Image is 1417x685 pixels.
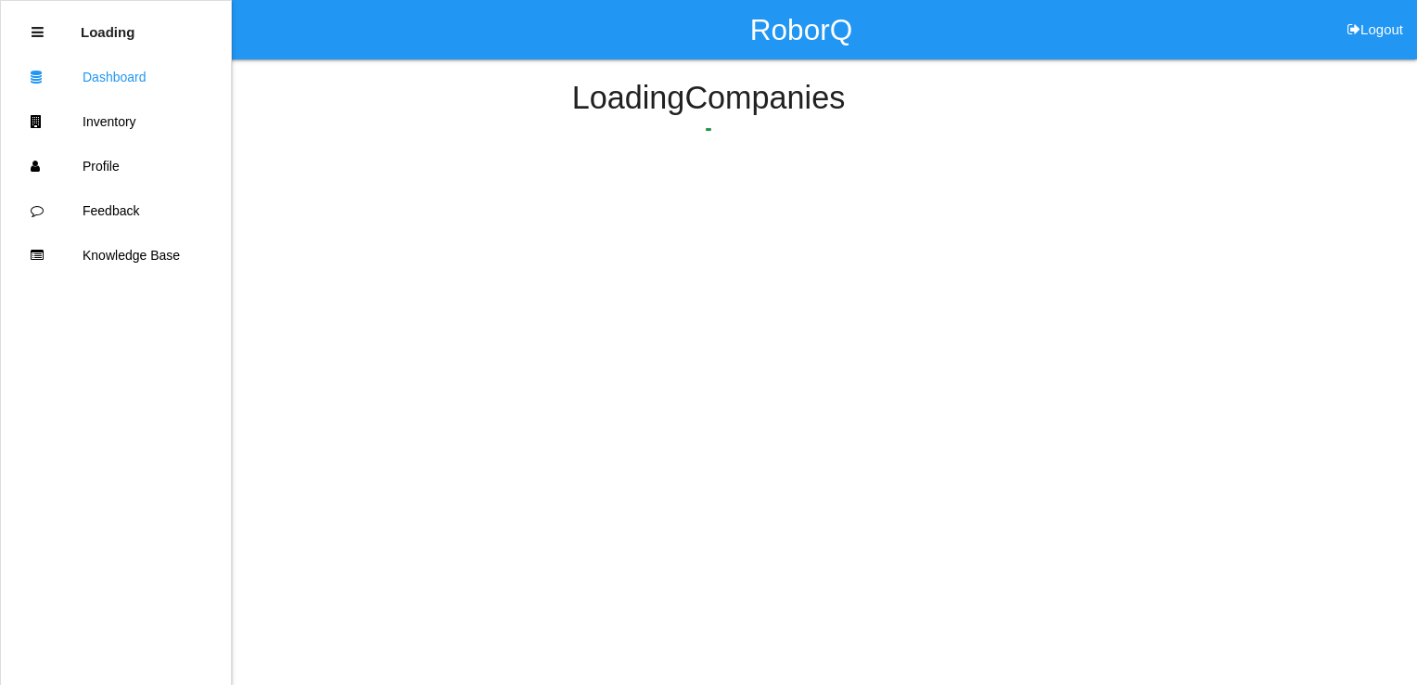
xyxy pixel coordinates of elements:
[1,188,231,233] a: Feedback
[1,55,231,99] a: Dashboard
[1,144,231,188] a: Profile
[81,10,134,40] p: Loading
[1,99,231,144] a: Inventory
[1,233,231,278] a: Knowledge Base
[32,10,44,55] div: Close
